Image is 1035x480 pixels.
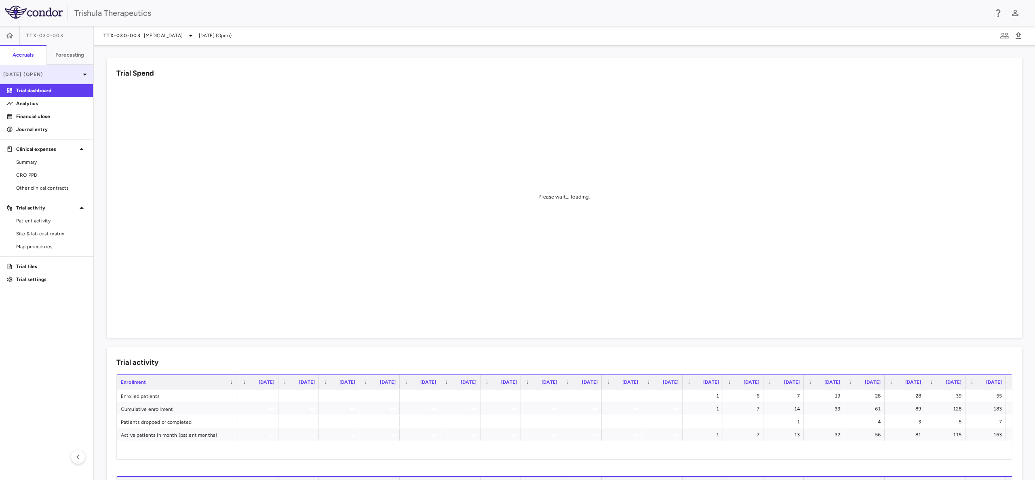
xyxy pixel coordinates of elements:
div: — [569,415,598,428]
div: — [245,415,274,428]
div: Active patients in month (patient months) [117,428,238,441]
div: 4 [852,415,881,428]
div: Cumulative enrollment [117,402,238,415]
span: [DATE] [380,379,396,385]
div: 28 [892,389,921,402]
div: 7 [771,389,800,402]
p: Financial close [16,113,86,120]
div: — [488,428,517,441]
span: Map procedures [16,243,86,250]
div: 81 [892,428,921,441]
p: Clinical expenses [16,146,77,153]
div: — [326,415,355,428]
div: 32 [811,428,840,441]
div: — [690,415,719,428]
div: — [609,389,638,402]
div: 14 [771,402,800,415]
div: — [609,428,638,441]
div: — [609,415,638,428]
div: 183 [973,402,1002,415]
div: — [407,389,436,402]
span: Patient activity [16,217,86,224]
span: CRO PPD [16,171,86,179]
span: [DATE] [865,379,881,385]
span: [DATE] [744,379,759,385]
div: — [528,389,557,402]
div: — [286,402,315,415]
span: [DATE] (Open) [199,32,232,39]
div: — [367,428,396,441]
div: 7 [730,402,759,415]
div: — [488,389,517,402]
div: 39 [932,389,961,402]
span: [DATE] [784,379,800,385]
div: — [326,428,355,441]
span: TTX-030-003 [26,32,63,39]
span: Enrollment [121,379,146,385]
h6: Trial activity [116,357,158,368]
span: Other clinical contracts [16,184,86,192]
div: — [447,389,476,402]
span: Site & lab cost matrix [16,230,86,237]
span: [DATE] [339,379,355,385]
div: 33 [811,402,840,415]
div: 1 [690,428,719,441]
span: [DATE] [299,379,315,385]
div: — [407,428,436,441]
span: [DATE] [824,379,840,385]
div: 56 [852,428,881,441]
div: 5 [932,415,961,428]
div: — [447,402,476,415]
span: [DATE] [905,379,921,385]
div: — [407,402,436,415]
div: — [569,428,598,441]
span: TTX-030-003 [103,32,141,39]
div: 3 [892,415,921,428]
p: Trial settings [16,276,86,283]
div: 55 [973,389,1002,402]
p: Journal entry [16,126,86,133]
div: — [730,415,759,428]
div: Please wait... loading. [538,193,590,201]
div: — [649,402,679,415]
span: [DATE] [420,379,436,385]
div: — [245,389,274,402]
p: [DATE] (Open) [3,71,80,78]
div: 89 [892,402,921,415]
div: 1 [690,389,719,402]
p: Analytics [16,100,86,107]
div: — [528,415,557,428]
div: 1 [771,415,800,428]
p: Trial activity [16,204,77,211]
h6: Forecasting [55,51,84,59]
div: — [649,415,679,428]
div: — [649,428,679,441]
div: — [245,428,274,441]
div: — [569,389,598,402]
div: — [488,415,517,428]
span: [DATE] [461,379,476,385]
div: — [286,415,315,428]
div: — [447,415,476,428]
div: 1 [690,402,719,415]
div: 6 [730,389,759,402]
img: logo-full-SnFGN8VE.png [5,6,63,19]
div: 7 [730,428,759,441]
div: 13 [771,428,800,441]
div: — [286,389,315,402]
div: — [649,389,679,402]
div: 19 [811,389,840,402]
div: Trishula Therapeutics [74,7,988,19]
div: 115 [932,428,961,441]
div: 163 [973,428,1002,441]
div: 28 [852,389,881,402]
div: — [811,415,840,428]
div: — [569,402,598,415]
div: — [528,428,557,441]
p: Trial dashboard [16,87,86,94]
div: — [367,389,396,402]
span: [DATE] [542,379,557,385]
span: [DATE] [663,379,679,385]
div: — [447,428,476,441]
div: 7 [973,415,1002,428]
